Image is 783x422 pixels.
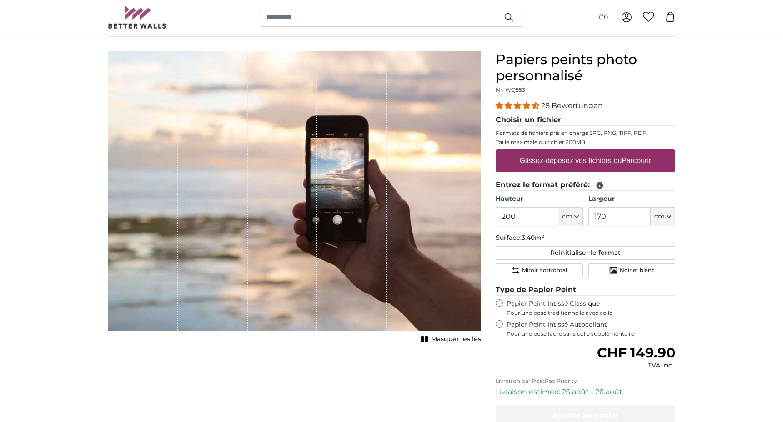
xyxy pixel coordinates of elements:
[522,233,544,242] span: 3.40m²
[496,194,582,204] label: Hauteur
[516,152,655,170] label: Glissez-déposez vos fichiers ou
[552,411,619,420] span: Ajouter au panier
[622,157,652,164] u: Parcourir
[588,263,675,277] button: Noir et blanc
[496,139,675,146] p: Taille maximale du fichier 200MB.
[418,333,481,346] button: Masquer les lés
[588,194,675,204] label: Largeur
[541,101,603,110] span: 28 Bewertungen
[431,335,481,344] span: Masquer les lés
[654,212,665,221] span: cm
[592,9,616,25] button: (fr)
[507,299,675,317] label: Papier Peint Intissé Classique
[496,263,582,277] button: Miroir horizontal
[496,114,675,126] legend: Choisir un fichier
[496,387,675,397] p: Livraison estimée: 25 août - 26 août
[651,207,675,226] button: cm
[496,377,675,385] p: Livraison par PostPac Priority
[562,212,572,221] span: cm
[496,246,675,260] button: Réinitialiser le format
[108,5,167,29] img: Betterwalls
[558,207,583,226] button: cm
[620,267,655,274] span: Noir et blanc
[507,320,675,338] label: Papier Peint Intissé Autocollant
[496,233,675,243] p: Surface:
[597,361,675,370] div: TVA incl.
[496,101,541,110] span: 4.32 stars
[496,129,675,137] p: Formats de fichiers pris en charge JPG, PNG, TIFF, PDF.
[496,179,675,191] legend: Entrez le format préféré:
[496,86,525,93] span: Nr. WQ553
[507,330,675,338] span: Pour une pose facile sans colle supplémentaire
[496,284,675,296] legend: Type de Papier Peint
[507,309,675,317] span: Pour une pose traditionnelle avec colle
[108,51,481,346] div: 1 of 1
[522,267,567,274] span: Miroir horizontal
[597,344,675,361] span: CHF 149.90
[496,51,675,84] h1: Papiers peints photo personnalisé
